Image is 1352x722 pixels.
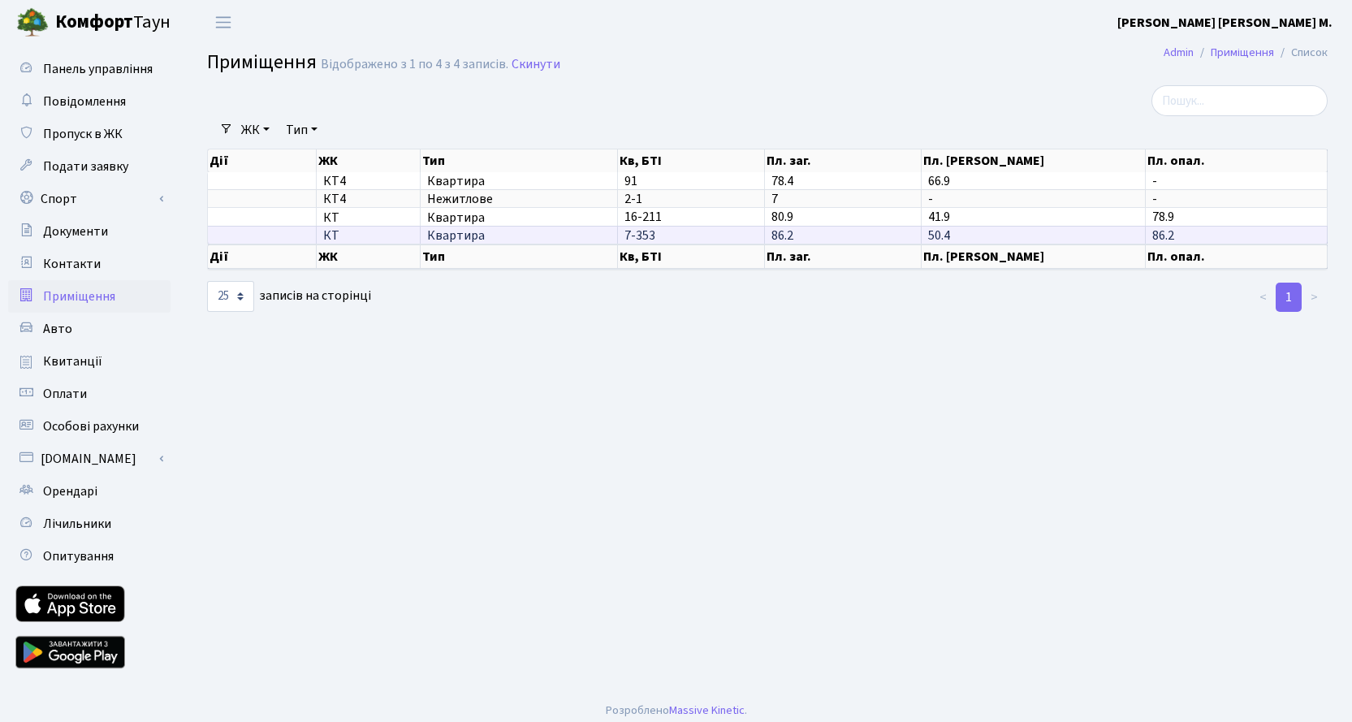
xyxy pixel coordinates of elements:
span: - [928,190,933,208]
th: Пл. опал. [1146,244,1328,269]
a: Оплати [8,378,171,410]
span: Орендарі [43,482,97,500]
span: 16-211 [624,209,662,227]
span: 41.9 [928,209,950,227]
label: записів на сторінці [207,281,371,312]
a: Admin [1164,44,1194,61]
b: [PERSON_NAME] [PERSON_NAME] М. [1117,14,1333,32]
span: Приміщення [207,48,317,76]
a: 1 [1276,283,1302,312]
span: КТ4 [323,192,413,205]
a: ЖК [235,116,276,144]
a: Подати заявку [8,150,171,183]
span: 66.9 [928,172,950,190]
span: Квартира [427,175,611,188]
span: - [1152,190,1157,208]
select: записів на сторінці [207,281,254,312]
span: Таун [55,9,171,37]
span: 86.2 [1152,227,1174,244]
span: Повідомлення [43,93,126,110]
span: КТ [323,229,413,242]
a: Приміщення [1211,44,1274,61]
span: Подати заявку [43,158,128,175]
div: Розроблено . [606,702,747,720]
span: Приміщення [43,288,115,305]
span: Авто [43,320,72,338]
th: Пл. заг. [765,149,922,172]
span: 91 [624,172,637,190]
span: 78.9 [1152,209,1174,227]
th: Пл. опал. [1146,149,1328,172]
span: Нежитлове [427,192,611,205]
a: Скинути [512,57,560,72]
a: Опитування [8,540,171,573]
span: 86.2 [771,227,793,244]
th: Тип [421,149,618,172]
span: Лічильники [43,515,111,533]
span: Пропуск в ЖК [43,125,123,143]
a: Пропуск в ЖК [8,118,171,150]
span: 7-353 [624,227,655,244]
a: Повідомлення [8,85,171,118]
span: Оплати [43,385,87,403]
a: Особові рахунки [8,410,171,443]
th: ЖК [317,244,420,269]
a: Лічильники [8,508,171,540]
a: Квитанції [8,345,171,378]
span: 78.4 [771,172,793,190]
th: Пл. [PERSON_NAME] [922,149,1146,172]
li: Список [1274,44,1328,62]
span: Особові рахунки [43,417,139,435]
span: КТ4 [323,175,413,188]
th: Дії [208,244,317,269]
img: logo.png [16,6,49,39]
span: 50.4 [928,227,950,244]
span: 80.9 [771,209,793,227]
span: Панель управління [43,60,153,78]
a: Панель управління [8,53,171,85]
th: Тип [421,244,618,269]
th: Дії [208,149,317,172]
a: Тип [279,116,324,144]
span: Контакти [43,255,101,273]
span: КТ [323,211,413,224]
th: Пл. [PERSON_NAME] [922,244,1146,269]
th: Кв, БТІ [618,149,766,172]
a: Орендарі [8,475,171,508]
div: Відображено з 1 по 4 з 4 записів. [321,57,508,72]
span: Квитанції [43,352,102,370]
a: Спорт [8,183,171,215]
span: Квартира [427,229,611,242]
a: [PERSON_NAME] [PERSON_NAME] М. [1117,13,1333,32]
a: Документи [8,215,171,248]
th: ЖК [317,149,420,172]
nav: breadcrumb [1139,36,1352,70]
input: Пошук... [1151,85,1328,116]
span: Опитування [43,547,114,565]
a: [DOMAIN_NAME] [8,443,171,475]
span: Документи [43,223,108,240]
span: Квартира [427,211,611,224]
a: Приміщення [8,280,171,313]
a: Massive Kinetic [669,702,745,719]
a: Авто [8,313,171,345]
button: Переключити навігацію [203,9,244,36]
span: - [1152,172,1157,190]
th: Пл. заг. [765,244,922,269]
th: Кв, БТІ [618,244,766,269]
span: 2-1 [624,190,642,208]
span: 7 [771,190,778,208]
a: Контакти [8,248,171,280]
b: Комфорт [55,9,133,35]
